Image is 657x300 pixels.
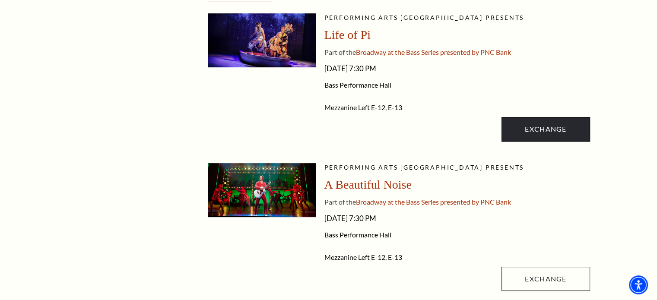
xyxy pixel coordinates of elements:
[324,164,524,171] span: Performing Arts [GEOGRAPHIC_DATA] presents
[208,13,316,67] img: lop-pdp_desktop-1600x800.jpg
[324,14,524,21] span: Performing Arts [GEOGRAPHIC_DATA] presents
[356,198,511,206] span: Broadway at the Bass Series presented by PNC Bank
[324,178,412,191] span: A Beautiful Noise
[324,28,371,41] span: Life of Pi
[324,231,590,239] span: Bass Performance Hall
[324,81,590,89] span: Bass Performance Hall
[324,48,356,56] span: Part of the
[629,275,648,294] div: Accessibility Menu
[371,253,402,261] span: E-12, E-13
[324,198,356,206] span: Part of the
[324,212,590,225] span: [DATE] 7:30 PM
[371,103,402,111] span: E-12, E-13
[208,163,316,217] img: abn-pdp_desktop-1600x800.jpg
[501,117,590,141] a: Exchange
[324,103,370,111] span: Mezzanine Left
[324,253,370,261] span: Mezzanine Left
[324,62,590,76] span: [DATE] 7:30 PM
[356,48,511,56] span: Broadway at the Bass Series presented by PNC Bank
[501,267,590,291] a: Exchange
